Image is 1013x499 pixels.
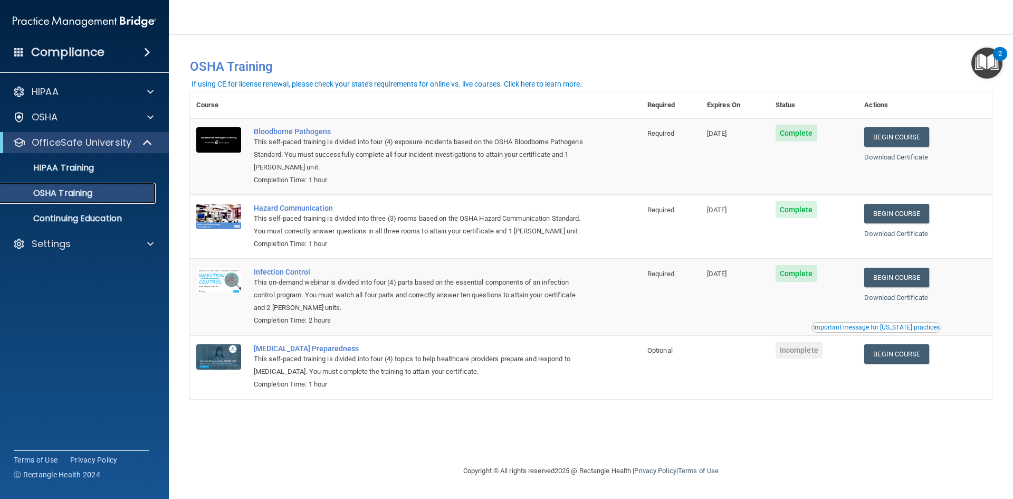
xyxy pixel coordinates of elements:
[864,294,928,302] a: Download Certificate
[864,230,928,238] a: Download Certificate
[254,238,588,250] div: Completion Time: 1 hour
[7,188,92,199] p: OSHA Training
[190,79,584,89] button: If using CE for license renewal, please check your state's requirements for online vs. live cours...
[32,136,131,149] p: OfficeSafe University
[776,125,817,142] span: Complete
[634,467,676,475] a: Privacy Policy
[14,469,100,480] span: Ⓒ Rectangle Health 2024
[398,454,783,488] div: Copyright © All rights reserved 2025 @ Rectangle Health | |
[14,455,58,465] a: Terms of Use
[32,111,58,124] p: OSHA
[254,174,588,186] div: Completion Time: 1 hour
[254,276,588,314] div: This on-demand webinar is divided into four (4) parts based on the essential components of an inf...
[864,153,928,161] a: Download Certificate
[707,129,727,137] span: [DATE]
[32,86,59,98] p: HIPAA
[13,11,156,32] img: PMB logo
[769,92,858,118] th: Status
[254,127,588,136] a: Bloodborne Pathogens
[811,322,941,333] button: Read this if you are a dental practitioner in the state of CA
[858,92,992,118] th: Actions
[32,238,71,250] p: Settings
[864,344,929,364] a: Begin Course
[13,111,154,124] a: OSHA
[647,129,674,137] span: Required
[776,265,817,282] span: Complete
[13,86,154,98] a: HIPAA
[254,136,588,174] div: This self-paced training is divided into four (4) exposure incidents based on the OSHA Bloodborne...
[254,212,588,238] div: This self-paced training is divided into three (3) rooms based on the OSHA Hazard Communication S...
[776,201,817,218] span: Complete
[70,455,118,465] a: Privacy Policy
[192,80,582,88] div: If using CE for license renewal, please check your state's requirements for online vs. live cours...
[647,206,674,214] span: Required
[190,59,992,74] h4: OSHA Training
[998,54,1002,68] div: 2
[647,270,674,278] span: Required
[864,127,929,147] a: Begin Course
[190,92,247,118] th: Course
[647,346,673,354] span: Optional
[678,467,719,475] a: Terms of Use
[707,270,727,278] span: [DATE]
[254,344,588,353] a: [MEDICAL_DATA] Preparedness
[971,48,1002,79] button: Open Resource Center, 2 new notifications
[254,353,588,378] div: This self-paced training is divided into four (4) topics to help healthcare providers prepare and...
[7,163,94,173] p: HIPAA Training
[254,204,588,212] a: Hazard Communication
[776,342,823,359] span: Incomplete
[13,136,153,149] a: OfficeSafe University
[13,238,154,250] a: Settings
[864,268,929,287] a: Begin Course
[701,92,769,118] th: Expires On
[31,45,104,60] h4: Compliance
[641,92,701,118] th: Required
[7,213,151,224] p: Continuing Education
[864,204,929,223] a: Begin Course
[254,378,588,391] div: Completion Time: 1 hour
[254,314,588,327] div: Completion Time: 2 hours
[813,324,940,331] div: Important message for [US_STATE] practices
[254,268,588,276] a: Infection Control
[707,206,727,214] span: [DATE]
